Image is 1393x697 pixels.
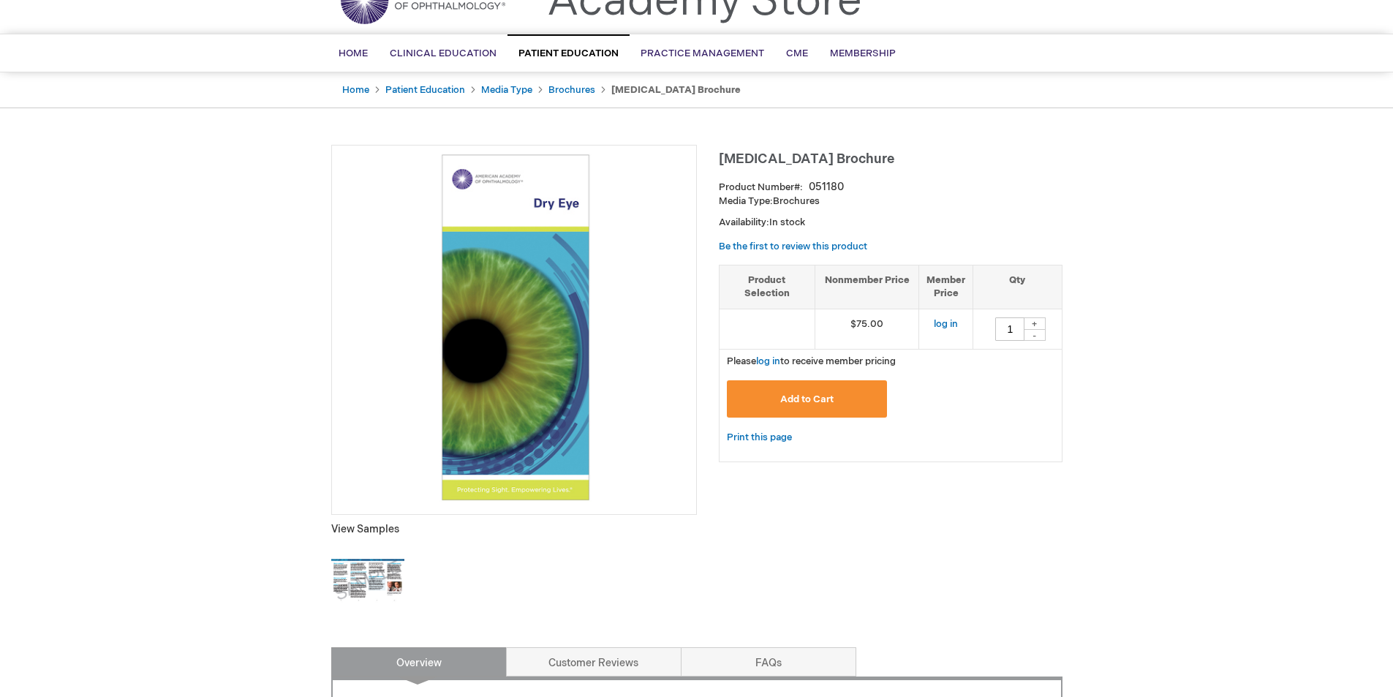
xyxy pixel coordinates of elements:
input: Qty [995,317,1024,341]
span: Practice Management [641,48,764,59]
span: Membership [830,48,896,59]
strong: Product Number [719,181,803,193]
a: Media Type [481,84,532,96]
a: log in [934,318,958,330]
th: Qty [973,265,1062,309]
img: Click to view [331,544,404,617]
p: Brochures [719,195,1062,208]
a: log in [756,355,780,367]
a: Overview [331,647,507,677]
a: Home [342,84,369,96]
span: Patient Education [518,48,619,59]
span: In stock [769,216,805,228]
th: Product Selection [720,265,815,309]
p: Availability: [719,216,1062,230]
button: Add to Cart [727,380,888,418]
a: Be the first to review this product [719,241,867,252]
span: Home [339,48,368,59]
div: 051180 [809,180,844,195]
div: - [1024,329,1046,341]
span: Clinical Education [390,48,497,59]
div: + [1024,317,1046,330]
strong: Media Type: [719,195,773,207]
th: Member Price [919,265,973,309]
a: Brochures [548,84,595,96]
span: Please to receive member pricing [727,355,896,367]
strong: [MEDICAL_DATA] Brochure [611,84,741,96]
td: $75.00 [815,309,919,349]
th: Nonmember Price [815,265,919,309]
span: CME [786,48,808,59]
a: Customer Reviews [506,647,682,677]
p: View Samples [331,522,697,537]
a: Print this page [727,429,792,447]
span: Add to Cart [780,393,834,405]
a: FAQs [681,647,856,677]
img: Dry Eye Brochure [339,153,689,502]
a: Patient Education [385,84,465,96]
span: [MEDICAL_DATA] Brochure [719,151,894,167]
